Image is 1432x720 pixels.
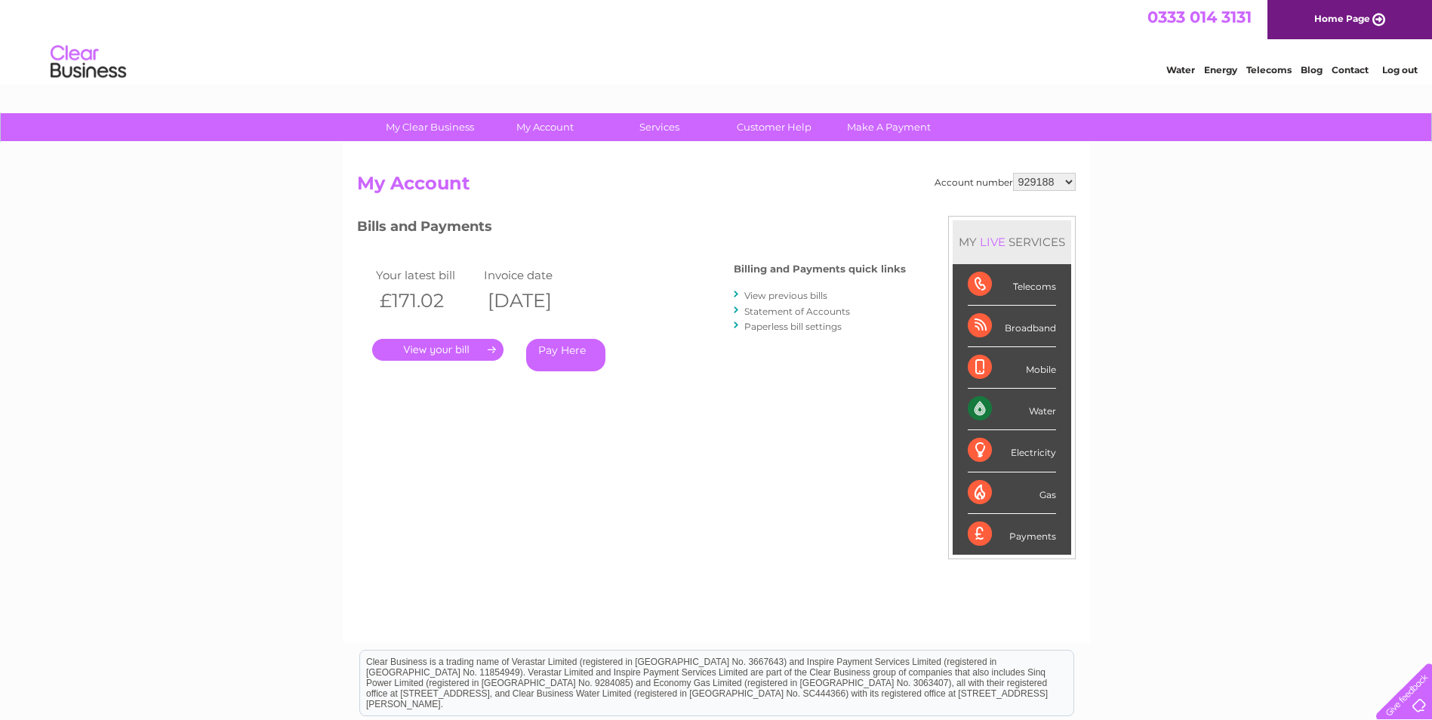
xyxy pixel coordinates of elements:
[712,113,836,141] a: Customer Help
[360,8,1073,73] div: Clear Business is a trading name of Verastar Limited (registered in [GEOGRAPHIC_DATA] No. 3667643...
[480,265,589,285] td: Invoice date
[968,264,1056,306] div: Telecoms
[482,113,607,141] a: My Account
[480,285,589,316] th: [DATE]
[744,290,827,301] a: View previous bills
[977,235,1009,249] div: LIVE
[1332,64,1369,75] a: Contact
[372,265,481,285] td: Your latest bill
[1204,64,1237,75] a: Energy
[935,173,1076,191] div: Account number
[734,263,906,275] h4: Billing and Payments quick links
[1166,64,1195,75] a: Water
[953,220,1071,263] div: MY SERVICES
[357,173,1076,202] h2: My Account
[968,389,1056,430] div: Water
[50,39,127,85] img: logo.png
[968,430,1056,472] div: Electricity
[1382,64,1418,75] a: Log out
[968,472,1056,514] div: Gas
[526,339,605,371] a: Pay Here
[372,339,504,361] a: .
[968,514,1056,555] div: Payments
[1147,8,1252,26] a: 0333 014 3131
[368,113,492,141] a: My Clear Business
[744,306,850,317] a: Statement of Accounts
[827,113,951,141] a: Make A Payment
[1246,64,1292,75] a: Telecoms
[744,321,842,332] a: Paperless bill settings
[968,347,1056,389] div: Mobile
[357,216,906,242] h3: Bills and Payments
[597,113,722,141] a: Services
[1301,64,1323,75] a: Blog
[372,285,481,316] th: £171.02
[968,306,1056,347] div: Broadband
